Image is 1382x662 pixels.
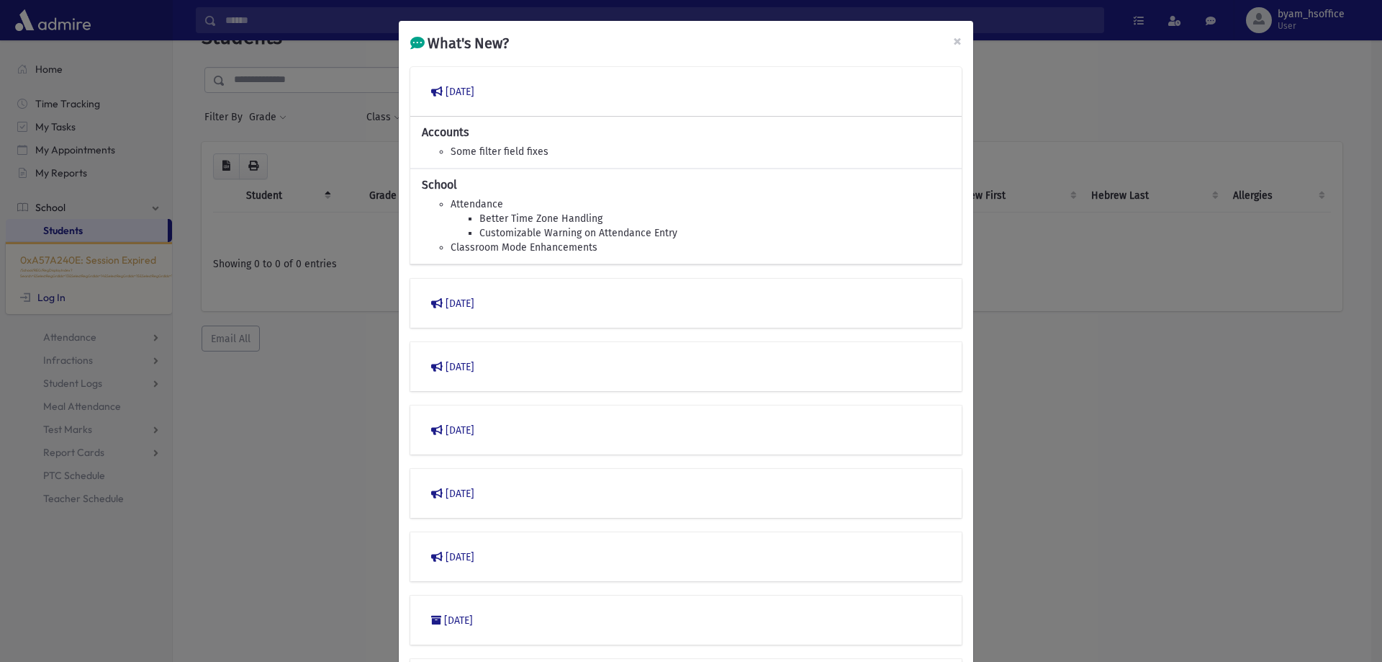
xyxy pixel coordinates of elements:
[941,21,973,61] button: Close
[451,145,950,159] li: Some filter field fixes
[479,212,950,226] li: Better Time Zone Handling
[410,32,509,54] h5: What's New?
[422,417,950,443] button: [DATE]
[479,226,950,241] li: Customizable Warning on Attendance Entry
[451,197,950,212] li: Attendance
[422,354,950,380] button: [DATE]
[422,607,950,633] button: [DATE]
[422,79,950,104] button: [DATE]
[451,241,950,255] li: Classroom Mode Enhancements
[953,31,962,51] span: ×
[422,125,950,139] h6: Accounts
[422,178,950,192] h6: School
[422,544,950,570] button: [DATE]
[422,480,950,506] button: [DATE]
[422,290,950,316] button: [DATE]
